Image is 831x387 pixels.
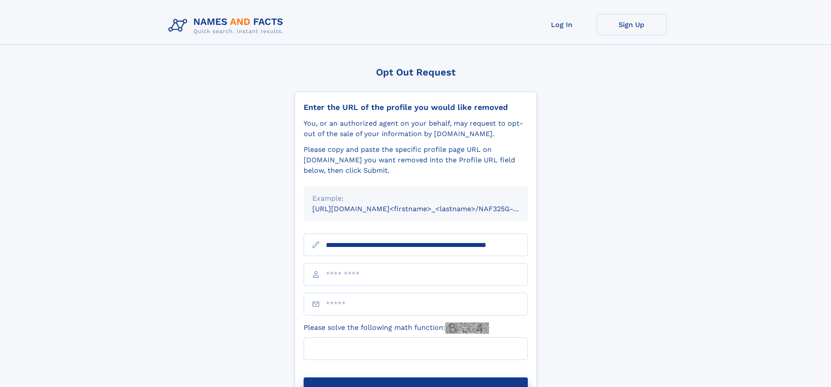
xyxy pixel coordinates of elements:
[304,144,528,176] div: Please copy and paste the specific profile page URL on [DOMAIN_NAME] you want removed into the Pr...
[312,193,519,204] div: Example:
[597,14,667,35] a: Sign Up
[312,205,544,213] small: [URL][DOMAIN_NAME]<firstname>_<lastname>/NAF325G-xxxxxxxx
[294,67,537,78] div: Opt Out Request
[304,322,489,334] label: Please solve the following math function:
[527,14,597,35] a: Log In
[304,118,528,139] div: You, or an authorized agent on your behalf, may request to opt-out of the sale of your informatio...
[304,103,528,112] div: Enter the URL of the profile you would like removed
[165,14,291,38] img: Logo Names and Facts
